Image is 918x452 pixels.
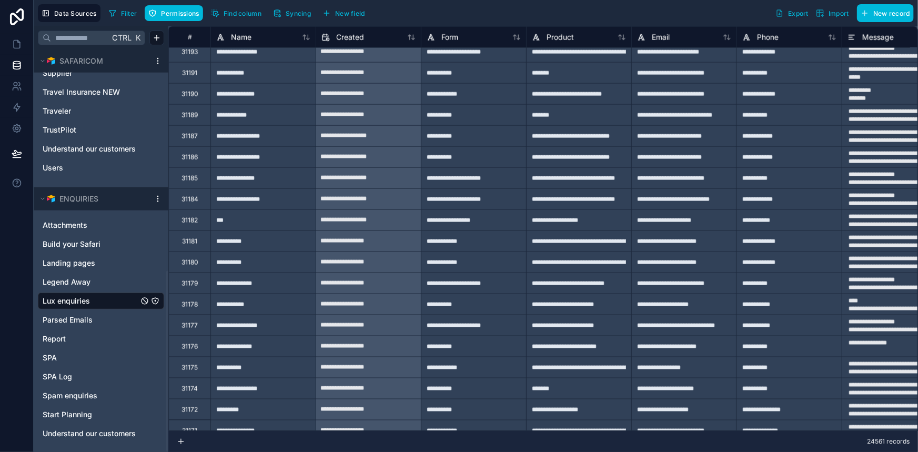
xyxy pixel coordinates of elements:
[181,90,198,98] div: 31190
[181,406,198,414] div: 31172
[43,334,66,344] span: Report
[182,237,197,246] div: 31181
[38,236,164,253] div: Build your Safari
[43,144,138,154] a: Understand our customers
[181,153,198,162] div: 31186
[43,220,138,230] a: Attachments
[43,239,100,249] span: Build your Safari
[47,57,55,65] img: Airtable Logo
[788,9,809,17] span: Export
[335,9,365,17] span: New field
[43,334,138,344] a: Report
[43,315,138,325] a: Parsed Emails
[812,4,853,22] button: Import
[59,194,98,204] span: ENQUIRIES
[43,428,136,439] span: Understand our customers
[207,5,265,21] button: Find column
[145,5,203,21] button: Permissions
[38,54,149,68] button: Airtable LogoSAFARICOM
[873,9,910,17] span: New record
[38,330,164,347] div: Report
[38,122,164,138] div: TrustPilot
[43,220,87,230] span: Attachments
[319,5,369,21] button: New field
[336,32,364,43] span: Created
[38,368,164,385] div: SPA Log
[43,258,138,268] a: Landing pages
[43,163,138,173] a: Users
[181,279,198,288] div: 31179
[38,84,164,101] div: Travel Insurance NEW
[182,69,197,77] div: 31191
[182,427,197,435] div: 31171
[867,437,910,446] span: 24561 records
[43,87,120,97] span: Travel Insurance NEW
[38,387,164,404] div: Spam enquiries
[862,32,894,43] span: Message
[43,277,90,287] span: Legend Away
[43,87,138,97] a: Travel Insurance NEW
[54,9,97,17] span: Data Sources
[43,125,76,135] span: TrustPilot
[43,353,138,363] a: SPA
[43,296,138,306] a: Lux enquiries
[269,5,315,21] button: Syncing
[43,125,138,135] a: TrustPilot
[38,425,164,442] div: Understand our customers
[121,9,137,17] span: Filter
[43,428,138,439] a: Understand our customers
[38,255,164,272] div: Landing pages
[547,32,574,43] span: Product
[181,364,198,372] div: 31175
[43,277,138,287] a: Legend Away
[181,111,198,119] div: 31189
[181,174,198,183] div: 31185
[181,48,198,56] div: 31193
[43,371,138,382] a: SPA Log
[38,217,164,234] div: Attachments
[161,9,199,17] span: Permissions
[43,390,138,401] a: Spam enquiries
[441,32,458,43] span: Form
[38,192,149,206] button: Airtable LogoENQUIRIES
[43,239,138,249] a: Build your Safari
[269,5,319,21] a: Syncing
[181,343,198,351] div: 31176
[772,4,812,22] button: Export
[38,159,164,176] div: Users
[105,5,141,21] button: Filter
[43,144,136,154] span: Understand our customers
[145,5,207,21] a: Permissions
[829,9,849,17] span: Import
[181,132,198,140] div: 31187
[43,390,97,401] span: Spam enquiries
[177,33,203,41] div: #
[853,4,914,22] a: New record
[224,9,261,17] span: Find column
[181,258,198,267] div: 31180
[43,68,138,78] a: Supplier
[38,406,164,423] div: Start Planning
[286,9,311,17] span: Syncing
[857,4,914,22] button: New record
[181,195,198,204] div: 31184
[43,409,92,420] span: Start Planning
[181,300,198,309] div: 31178
[43,409,138,420] a: Start Planning
[43,258,95,268] span: Landing pages
[38,140,164,157] div: Understand our customers
[59,56,103,66] span: SAFARICOM
[134,34,142,42] span: K
[38,312,164,328] div: Parsed Emails
[181,385,198,393] div: 31174
[43,106,138,116] a: Traveler
[652,32,670,43] span: Email
[38,103,164,119] div: Traveler
[43,163,63,173] span: Users
[231,32,251,43] span: Name
[43,68,72,78] span: Supplier
[43,296,90,306] span: Lux enquiries
[38,4,100,22] button: Data Sources
[43,106,71,116] span: Traveler
[38,274,164,290] div: Legend Away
